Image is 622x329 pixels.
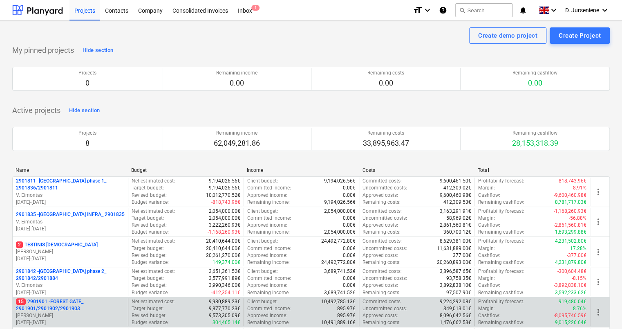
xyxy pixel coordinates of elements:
p: -818,743.96€ [211,199,240,206]
p: 3,222,260.93€ [209,222,240,229]
p: Profitability forecast : [478,208,524,215]
p: Remaining costs : [362,319,400,326]
p: [PERSON_NAME] [16,248,125,255]
p: 9,573,305.09€ [209,312,240,319]
p: Uncommitted costs : [362,185,407,192]
button: Create Project [550,27,610,44]
p: Remaining income [216,70,257,77]
span: 2 [16,241,23,248]
p: 0.00 [216,78,257,88]
p: Remaining income : [247,319,290,326]
p: -412,354.11€ [211,289,240,296]
p: 20,261,270.00€ [206,252,240,259]
p: 9,877,770.23€ [209,305,240,312]
p: Projects [78,70,96,77]
div: Create demo project [478,30,537,41]
p: Margin : [478,245,495,252]
p: -818,743.96€ [557,178,586,185]
p: 2901811 - [GEOGRAPHIC_DATA] phase 1_ 2901836/2901811 [16,178,125,192]
p: 9,980,889.23€ [209,298,240,305]
p: 62,049,281.86 [214,138,260,148]
p: 28,153,318.39 [512,138,558,148]
span: search [459,7,465,14]
p: Approved income : [247,312,287,319]
p: -56.88% [569,215,586,222]
p: 3,577,991.89€ [209,275,240,282]
p: 2,054,000.00€ [324,229,356,236]
p: Remaining costs : [362,259,400,266]
button: Search [455,3,512,17]
p: Approved income : [247,282,287,289]
p: Remaining cashflow [512,70,557,77]
p: Approved income : [247,222,287,229]
p: 304,465.14€ [213,319,240,326]
p: Cashflow : [478,312,500,319]
p: Cashflow : [478,252,500,259]
p: Active projects [12,106,60,115]
p: 11,631,889.00€ [437,245,471,252]
div: Name [16,167,125,173]
p: Budget variance : [132,259,168,266]
p: Uncommitted costs : [362,275,407,282]
p: Approved costs : [362,222,398,229]
p: 93,758.35€ [446,275,471,282]
p: Net estimated cost : [132,268,175,275]
p: 58,969.02€ [446,215,471,222]
p: 24,492,772.80€ [321,259,356,266]
p: Remaining income : [247,229,290,236]
p: Cashflow : [478,192,500,199]
p: 3,896,587.65€ [440,268,471,275]
p: Committed income : [247,305,291,312]
p: Approved income : [247,192,287,199]
p: 1,476,662.53€ [440,319,471,326]
p: 0.00€ [343,282,356,289]
p: 0.00 [367,78,404,88]
p: 4,231,879.80€ [555,259,586,266]
p: V. Eimontas [16,219,125,225]
p: -300,604.48€ [557,268,586,275]
p: Approved costs : [362,192,398,199]
p: Remaining cashflow : [478,199,524,206]
p: Margin : [478,185,495,192]
p: Projects [78,130,96,137]
p: Revised budget : [132,192,166,199]
p: Committed costs : [362,298,402,305]
p: 0.00€ [343,245,356,252]
p: 3,592,233.62€ [555,289,586,296]
p: -8.91% [572,185,586,192]
p: 20,410,644.00€ [206,245,240,252]
p: [DATE] - [DATE] [16,225,125,232]
p: 3,689,741.52€ [324,268,356,275]
p: -3,892,838.10€ [554,282,586,289]
p: Remaining income : [247,289,290,296]
p: Budget variance : [132,229,168,236]
p: Net estimated cost : [132,238,175,245]
p: Approved costs : [362,312,398,319]
p: 0 [78,78,96,88]
div: Total [478,167,587,173]
p: 2901835 - [GEOGRAPHIC_DATA] INFRA_ 2901835 [16,211,125,218]
div: 152901901 -FOREST GATE_ 2901901/2901902/2901903[PERSON_NAME][DATE]-[DATE] [16,298,125,327]
p: Target budget : [132,275,163,282]
p: 3,651,361.52€ [209,268,240,275]
p: 24,492,772.80€ [321,238,356,245]
p: 2,054,000.00€ [209,208,240,215]
span: 15 [16,298,26,305]
i: keyboard_arrow_down [549,5,559,15]
p: Target budget : [132,215,163,222]
p: Remaining income : [247,199,290,206]
div: Hide section [83,46,113,55]
p: 20,260,893.00€ [437,259,471,266]
p: 10,492,785.13€ [321,298,356,305]
i: keyboard_arrow_down [423,5,432,15]
p: 20,410,644.00€ [206,238,240,245]
p: 9,194,026.56€ [324,199,356,206]
p: 0.00€ [343,222,356,229]
div: 2901835 -[GEOGRAPHIC_DATA] INFRA_ 2901835V. Eimontas[DATE]-[DATE] [16,211,125,232]
p: Remaining cashflow : [478,319,524,326]
p: -2,861,560.81€ [554,222,586,229]
p: 9,224,292.08€ [440,298,471,305]
p: Remaining cashflow [512,130,558,137]
span: more_vert [593,277,603,287]
p: Uncommitted costs : [362,215,407,222]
